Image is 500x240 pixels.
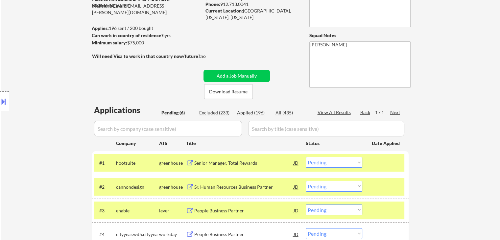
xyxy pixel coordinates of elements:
[360,109,371,116] div: Back
[92,39,201,46] div: $75,000
[92,40,127,45] strong: Minimum salary:
[293,181,299,193] div: JD
[293,228,299,240] div: JD
[203,70,270,82] button: Add a Job Manually
[186,140,299,147] div: Title
[92,33,165,38] strong: Can work in country of residence?:
[205,1,298,8] div: 912.713.0041
[372,140,401,147] div: Date Applied
[161,109,194,116] div: Pending (6)
[275,109,308,116] div: All (435)
[306,137,362,149] div: Status
[92,3,201,15] div: [EMAIL_ADDRESS][PERSON_NAME][DOMAIN_NAME]
[99,184,111,190] div: #2
[99,231,111,238] div: #4
[159,160,186,166] div: greenhouse
[116,184,159,190] div: cannondesign
[205,8,243,13] strong: Current Location:
[293,204,299,216] div: JD
[199,109,232,116] div: Excluded (233)
[159,140,186,147] div: ATS
[159,184,186,190] div: greenhouse
[99,160,111,166] div: #1
[116,140,159,147] div: Company
[375,109,390,116] div: 1 / 1
[390,109,401,116] div: Next
[92,3,126,9] strong: Mailslurp Email:
[116,160,159,166] div: hootsuite
[194,207,294,214] div: People Business Partner
[205,8,298,20] div: [GEOGRAPHIC_DATA], [US_STATE], [US_STATE]
[159,207,186,214] div: lever
[204,84,253,99] button: Download Resume
[194,231,294,238] div: People Business Partner
[92,25,201,32] div: 196 sent / 200 bought
[309,32,411,39] div: Squad Notes
[201,53,219,60] div: no
[92,25,109,31] strong: Applies:
[205,1,220,7] strong: Phone:
[237,109,270,116] div: Applied (196)
[99,207,111,214] div: #3
[92,53,202,59] strong: Will need Visa to work in that country now/future?:
[92,32,199,39] div: yes
[159,231,186,238] div: workday
[194,184,294,190] div: Sr. Human Resources Business Partner
[94,121,242,136] input: Search by company (case sensitive)
[116,207,159,214] div: enable
[94,106,159,114] div: Applications
[194,160,294,166] div: Senior Manager, Total Rewards
[248,121,404,136] input: Search by title (case sensitive)
[293,157,299,169] div: JD
[318,109,353,116] div: View All Results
